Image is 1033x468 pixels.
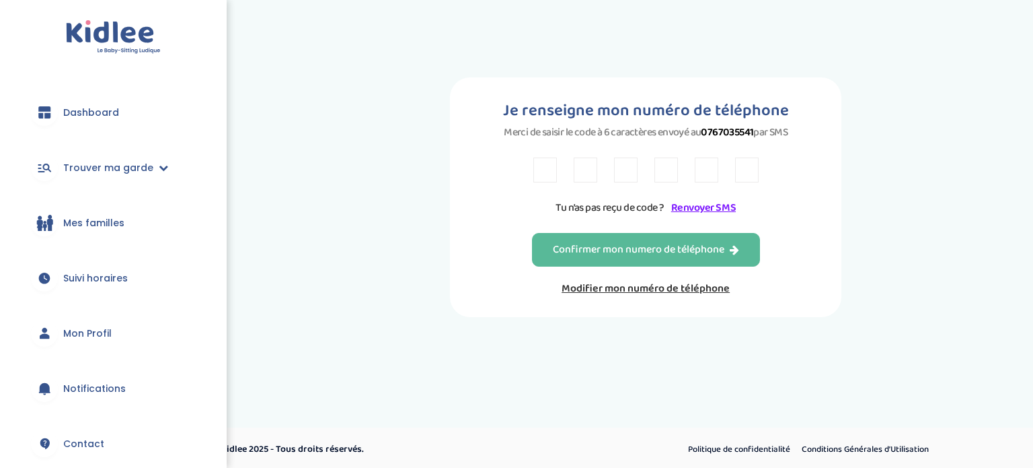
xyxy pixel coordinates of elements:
button: Confirmer mon numero de téléphone [532,233,760,267]
a: Dashboard [20,88,206,137]
strong: 0767035541 [701,124,753,141]
a: Suivi horaires [20,254,206,302]
span: Trouver ma garde [63,161,153,175]
div: Confirmer mon numero de téléphone [553,242,739,258]
p: © Kidlee 2025 - Tous droits réservés. [213,442,574,457]
img: logo.svg [66,20,161,55]
a: Conditions Générales d’Utilisation [797,441,933,459]
a: Mon Profil [20,309,206,358]
span: Mon Profil [63,327,112,341]
span: Mes familles [63,216,124,230]
a: Politique de confidentialité [683,441,795,459]
a: Renvoyer SMS [671,199,736,216]
a: Contact [20,420,206,468]
a: Modifier mon numéro de téléphone [532,280,760,297]
p: Tu n’as pas reçu de code ? [533,199,759,216]
span: Dashboard [63,106,119,120]
span: Contact [63,437,104,451]
a: Trouver ma garde [20,143,206,192]
h1: Je renseigne mon numéro de téléphone [503,98,789,124]
a: Mes familles [20,199,206,247]
p: Merci de saisir le code à 6 caractères envoyé au par SMS [503,124,789,141]
span: Notifications [63,382,126,396]
a: Notifications [20,364,206,413]
span: Suivi horaires [63,271,128,286]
